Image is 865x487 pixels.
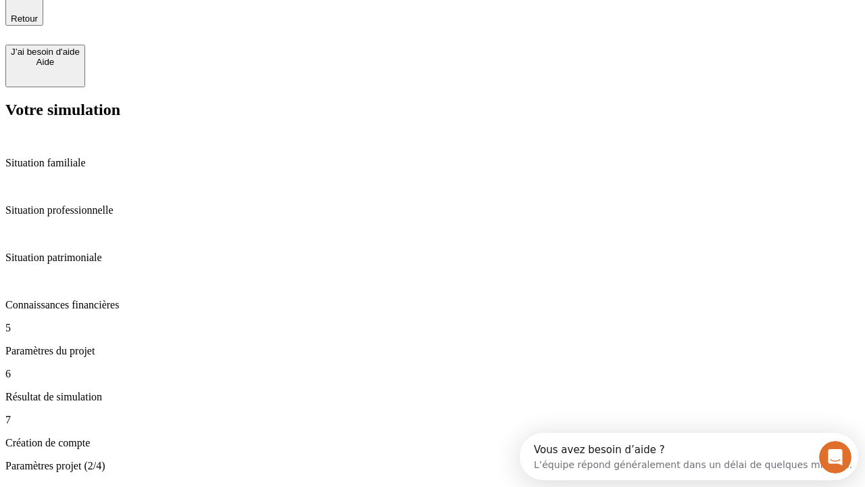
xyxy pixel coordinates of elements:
p: Connaissances financières [5,299,860,311]
div: Vous avez besoin d’aide ? [14,11,332,22]
p: Création de compte [5,437,860,449]
p: Résultat de simulation [5,391,860,403]
h2: Votre simulation [5,101,860,119]
iframe: Intercom live chat discovery launcher [520,433,858,480]
div: L’équipe répond généralement dans un délai de quelques minutes. [14,22,332,37]
iframe: Intercom live chat [819,441,851,473]
div: Aide [11,57,80,67]
p: Situation professionnelle [5,204,860,216]
div: Ouvrir le Messenger Intercom [5,5,372,43]
p: Paramètres projet (2/4) [5,460,860,472]
button: J’ai besoin d'aideAide [5,45,85,87]
div: J’ai besoin d'aide [11,47,80,57]
p: 7 [5,414,860,426]
p: Paramètres du projet [5,345,860,357]
p: Situation patrimoniale [5,252,860,264]
p: 5 [5,322,860,334]
p: 6 [5,368,860,380]
p: Situation familiale [5,157,860,169]
span: Retour [11,14,38,24]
